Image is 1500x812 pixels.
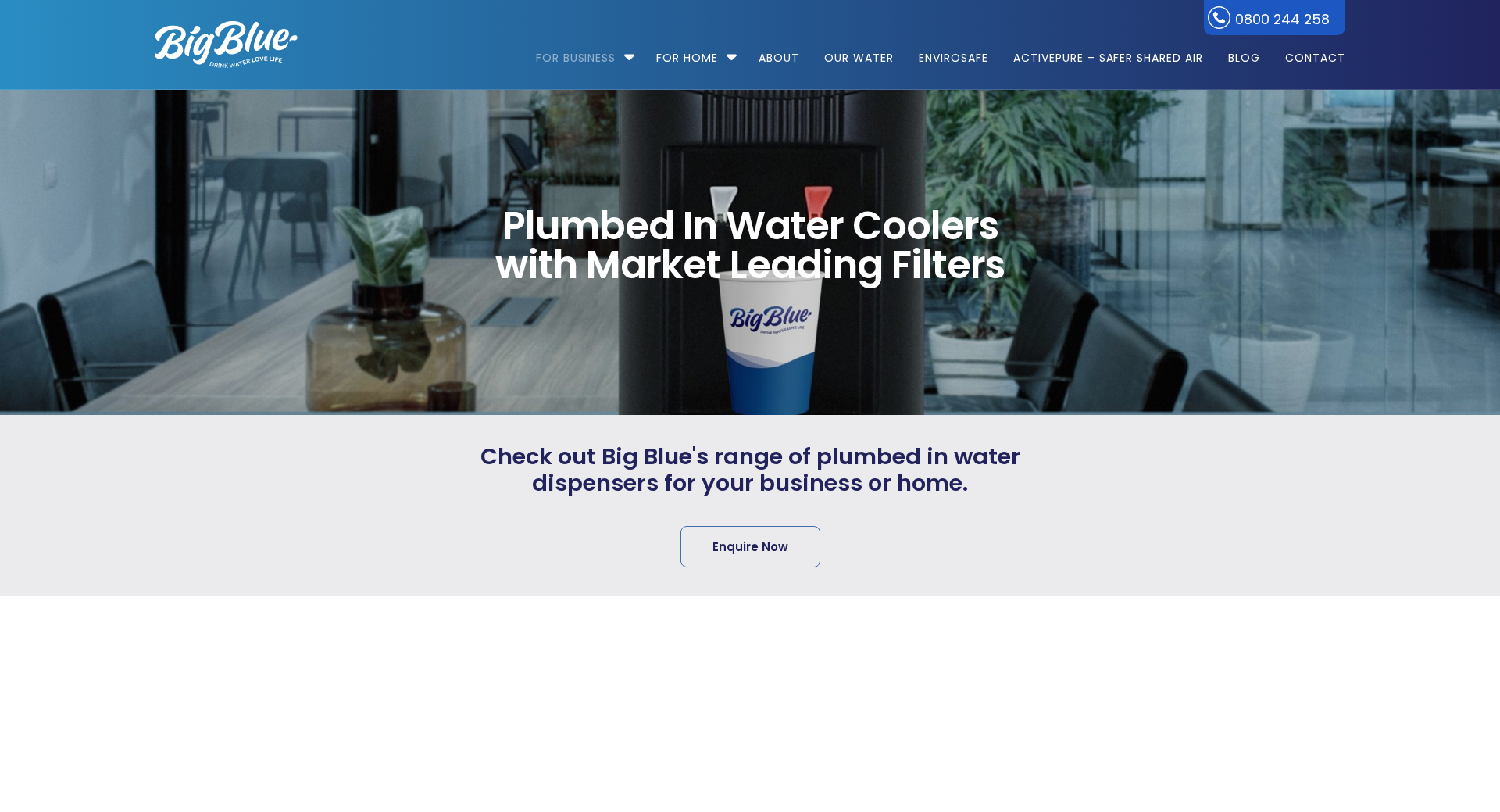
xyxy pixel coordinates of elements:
[459,443,1041,498] span: Check out Big Blue's range of plumbed in water dispensers for your business or home.
[680,526,820,567] a: Enquire Now
[155,21,298,68] img: logo
[466,206,1034,284] span: Plumbed In Water Coolers with Market Leading Filters
[1397,709,1478,790] iframe: Chatbot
